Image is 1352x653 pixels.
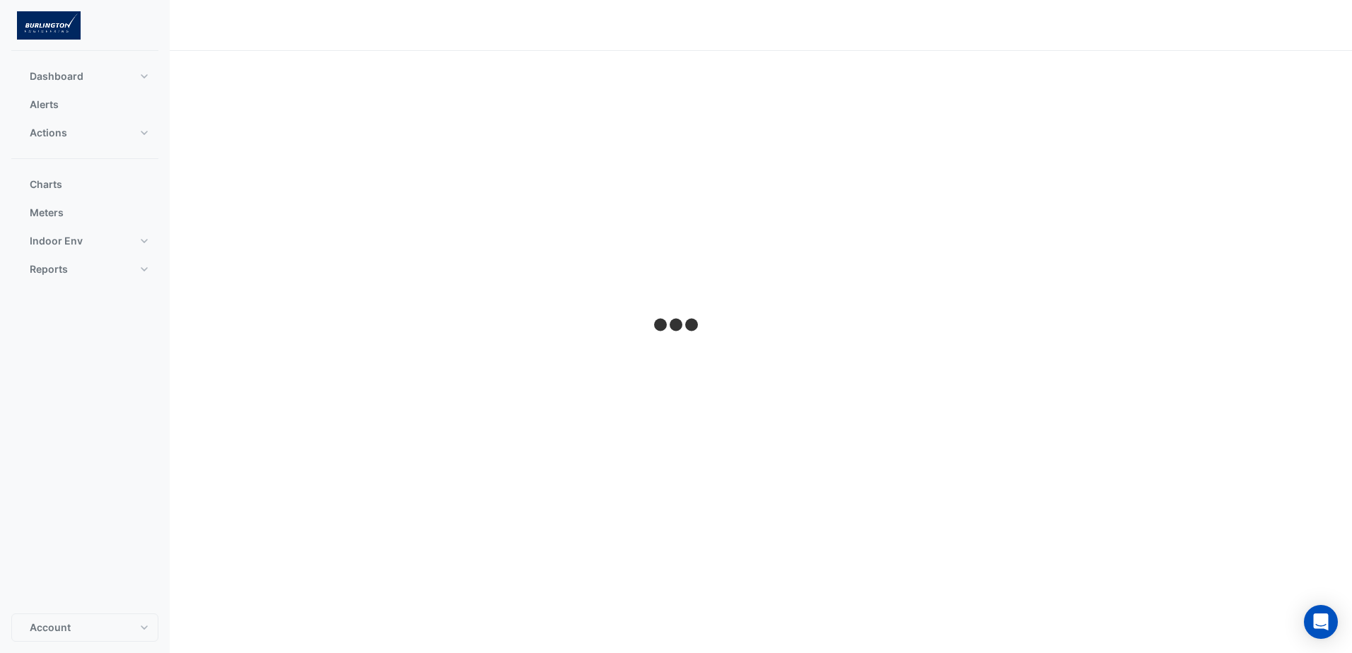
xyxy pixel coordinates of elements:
[30,206,64,220] span: Meters
[30,620,71,635] span: Account
[11,255,158,283] button: Reports
[11,199,158,227] button: Meters
[11,90,158,119] button: Alerts
[17,11,81,40] img: Company Logo
[11,170,158,199] button: Charts
[30,234,83,248] span: Indoor Env
[11,119,158,147] button: Actions
[30,69,83,83] span: Dashboard
[30,98,59,112] span: Alerts
[30,177,62,192] span: Charts
[30,126,67,140] span: Actions
[30,262,68,276] span: Reports
[1304,605,1338,639] div: Open Intercom Messenger
[11,227,158,255] button: Indoor Env
[11,613,158,642] button: Account
[11,62,158,90] button: Dashboard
